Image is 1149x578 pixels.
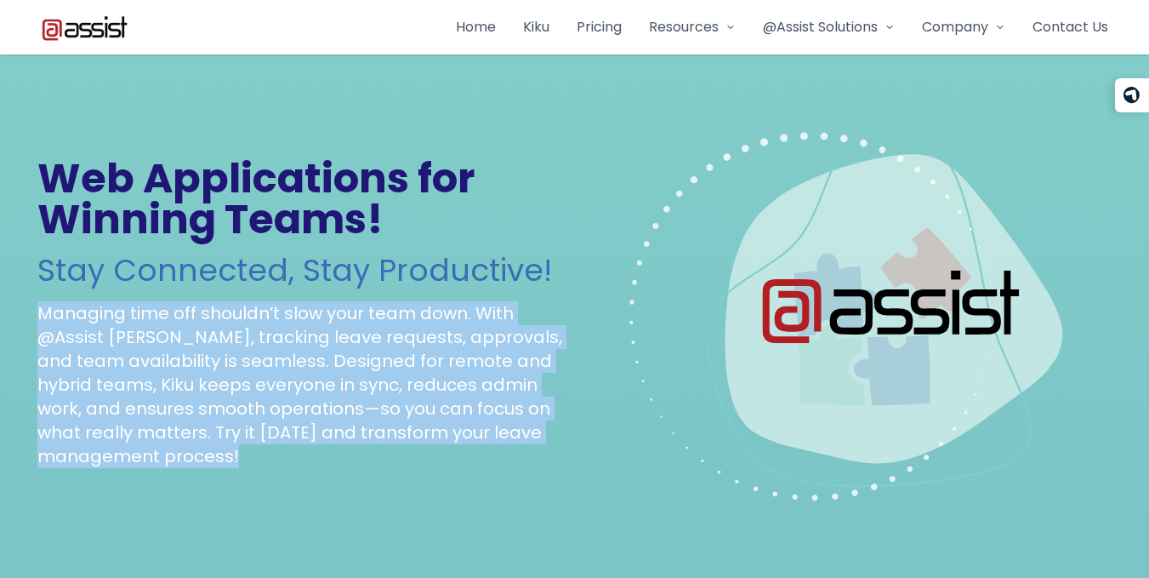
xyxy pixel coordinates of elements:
p: Managing time off shouldn’t slow your team down. With @Assist [PERSON_NAME], tracking leave reque... [37,301,568,468]
a: Contact Us [1032,17,1108,37]
span: Resources [649,17,719,37]
span: Company [922,17,988,37]
h2: Stay Connected, Stay Productive! [37,254,568,288]
a: Home [456,17,496,37]
h1: Web Applications for Winning Teams! [37,158,568,240]
a: Pricing [577,17,622,37]
img: Hero illustration [629,95,1065,531]
a: Kiku [523,17,549,37]
iframe: Drift Widget Chat Controller [1064,493,1129,558]
img: Atassist Logo [41,14,128,41]
span: @Assist Solutions [763,17,878,37]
